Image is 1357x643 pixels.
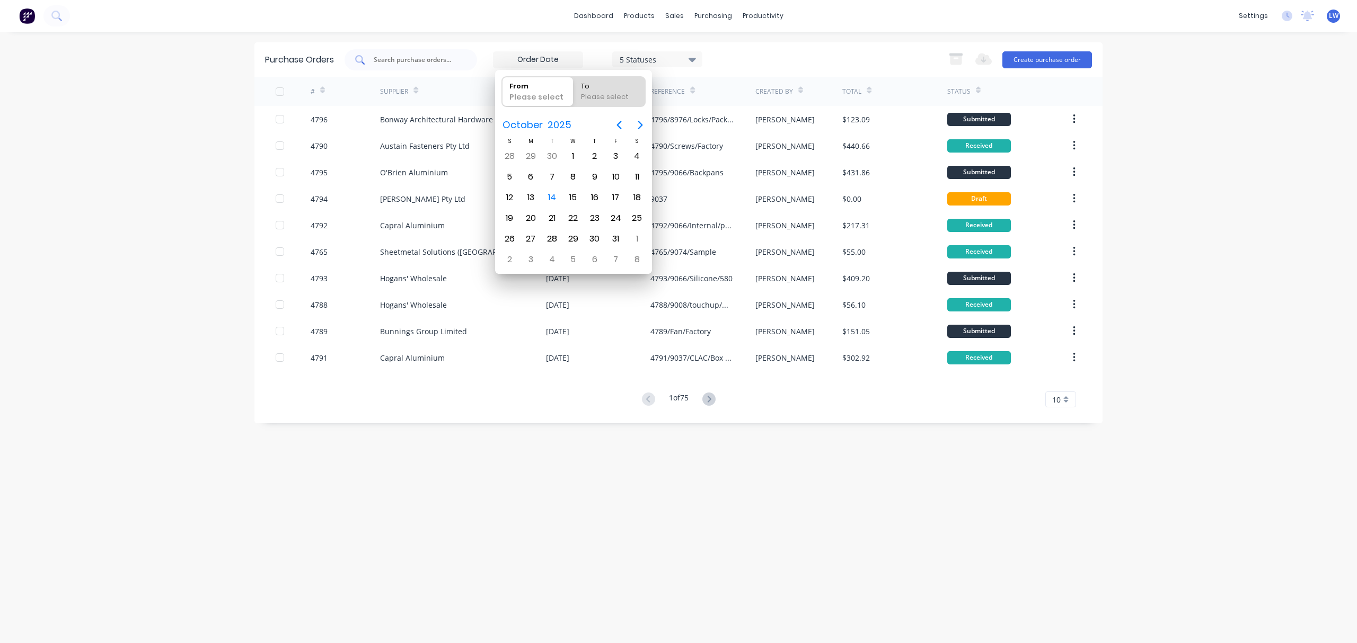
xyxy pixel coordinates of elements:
div: Sheetmetal Solutions ([GEOGRAPHIC_DATA]) Pty Ltd [380,246,525,257]
div: F [605,137,627,146]
div: $217.31 [842,220,870,231]
div: Monday, November 3, 2025 [523,252,539,267]
input: Order Date [494,52,583,68]
div: $0.00 [842,193,861,204]
div: [DATE] [546,326,569,337]
div: Friday, November 7, 2025 [608,252,624,267]
div: Thursday, November 6, 2025 [587,252,603,267]
div: Draft [947,192,1011,206]
input: Search purchase orders... [373,55,461,65]
div: Monday, October 20, 2025 [523,210,539,226]
a: dashboard [569,8,619,24]
div: 4792 [311,220,328,231]
span: 2025 [545,115,574,135]
div: Tuesday, October 21, 2025 [544,210,560,226]
div: Bonway Architectural Hardware [380,114,493,125]
span: October [500,115,545,135]
div: [PERSON_NAME] [755,273,815,284]
div: $440.66 [842,140,870,151]
div: [DATE] [546,299,569,310]
div: Submitted [947,325,1011,338]
div: [PERSON_NAME] [755,352,815,363]
div: 4789 [311,326,328,337]
div: [DATE] [546,352,569,363]
div: [PERSON_NAME] [755,299,815,310]
div: Submitted [947,272,1011,285]
div: [PERSON_NAME] [755,246,815,257]
div: 9037 [650,193,667,204]
div: Wednesday, October 1, 2025 [565,148,581,164]
div: Friday, October 17, 2025 [608,190,624,206]
div: Wednesday, November 5, 2025 [565,252,581,267]
div: $409.20 [842,273,870,284]
div: W [562,137,584,146]
div: Friday, October 31, 2025 [608,231,624,247]
div: Sunday, November 2, 2025 [501,252,517,267]
div: Monday, October 6, 2025 [523,169,539,185]
div: Hogans' Wholesale [380,299,447,310]
div: [PERSON_NAME] [755,193,815,204]
div: 4796/8976/Locks/Packers [650,114,734,125]
div: Received [947,245,1011,258]
div: [PERSON_NAME] [755,326,815,337]
div: 4765/9074/Sample [650,246,716,257]
div: Sunday, October 19, 2025 [501,210,517,226]
div: [PERSON_NAME] [755,114,815,125]
div: Saturday, October 4, 2025 [629,148,645,164]
div: Please select [577,92,641,106]
div: Saturday, October 11, 2025 [629,169,645,185]
div: Saturday, November 1, 2025 [629,231,645,247]
div: 5 Statuses [620,53,695,65]
div: Bunnings Group Limited [380,326,467,337]
div: [PERSON_NAME] [755,140,815,151]
div: $56.10 [842,299,866,310]
div: Thursday, October 16, 2025 [587,190,603,206]
div: Wednesday, October 29, 2025 [565,231,581,247]
div: Sunday, October 5, 2025 [501,169,517,185]
div: Reference [650,87,685,96]
div: productivity [737,8,789,24]
div: To [577,77,641,92]
div: T [541,137,562,146]
div: 4791 [311,352,328,363]
div: Received [947,298,1011,311]
div: 4788/9008/touchup/Monument & Dune Satin [650,299,734,310]
div: Submitted [947,166,1011,179]
div: Received [947,351,1011,364]
div: Friday, October 3, 2025 [608,148,624,164]
div: $302.92 [842,352,870,363]
button: October2025 [496,115,578,135]
div: # [311,87,315,96]
div: Supplier [380,87,408,96]
div: products [619,8,660,24]
div: Monday, September 29, 2025 [523,148,539,164]
div: Friday, October 10, 2025 [608,169,624,185]
div: Saturday, October 25, 2025 [629,210,645,226]
div: Saturday, November 8, 2025 [629,252,645,267]
div: [DATE] [546,273,569,284]
div: 4793/9066/Silicone/580 [650,273,733,284]
div: 4792/9066/Internal/pocket filler [650,220,734,231]
div: Thursday, October 23, 2025 [587,210,603,226]
div: Wednesday, October 15, 2025 [565,190,581,206]
div: 4795 [311,167,328,178]
div: settings [1233,8,1273,24]
div: 4789/Fan/Factory [650,326,711,337]
button: Next page [630,114,651,136]
div: $55.00 [842,246,866,257]
div: 1 of 75 [669,392,689,407]
button: Create purchase order [1002,51,1092,68]
div: Tuesday, October 7, 2025 [544,169,560,185]
div: Submitted [947,113,1011,126]
div: O'Brien Aluminium [380,167,448,178]
span: 10 [1052,394,1061,405]
div: Status [947,87,971,96]
div: Capral Aluminium [380,352,445,363]
div: Received [947,219,1011,232]
div: Total [842,87,861,96]
div: Please select [505,92,570,106]
div: Received [947,139,1011,153]
div: Today, Tuesday, October 14, 2025 [544,190,560,206]
div: [PERSON_NAME] [755,167,815,178]
div: 4793 [311,273,328,284]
